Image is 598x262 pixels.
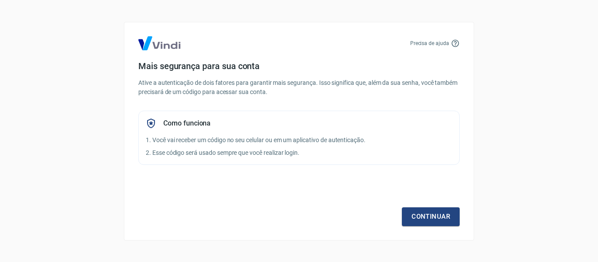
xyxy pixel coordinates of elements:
p: Ative a autenticação de dois fatores para garantir mais segurança. Isso significa que, além da su... [138,78,460,97]
p: 1. Você vai receber um código no seu celular ou em um aplicativo de autenticação. [146,136,452,145]
h5: Como funciona [163,119,211,128]
a: Continuar [402,207,460,226]
p: 2. Esse código será usado sempre que você realizar login. [146,148,452,157]
p: Precisa de ajuda [410,39,449,47]
h4: Mais segurança para sua conta [138,61,460,71]
img: Logo Vind [138,36,180,50]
